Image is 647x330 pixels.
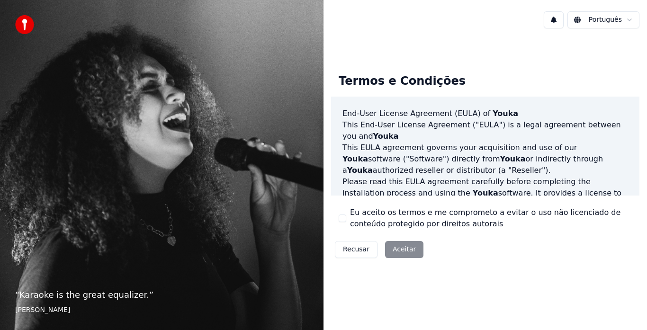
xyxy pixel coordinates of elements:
[15,288,308,302] p: “ Karaoke is the great equalizer. ”
[342,176,628,222] p: Please read this EULA agreement carefully before completing the installation process and using th...
[347,166,373,175] span: Youka
[493,109,518,118] span: Youka
[350,207,632,230] label: Eu aceito os termos e me comprometo a evitar o uso não licenciado de conteúdo protegido por direi...
[373,132,399,141] span: Youka
[342,154,368,163] span: Youka
[473,188,498,197] span: Youka
[15,305,308,315] footer: [PERSON_NAME]
[335,241,377,258] button: Recusar
[342,142,628,176] p: This EULA agreement governs your acquisition and use of our software ("Software") directly from o...
[342,108,628,119] h3: End-User License Agreement (EULA) of
[342,119,628,142] p: This End-User License Agreement ("EULA") is a legal agreement between you and
[331,66,473,97] div: Termos e Condições
[15,15,34,34] img: youka
[500,154,526,163] span: Youka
